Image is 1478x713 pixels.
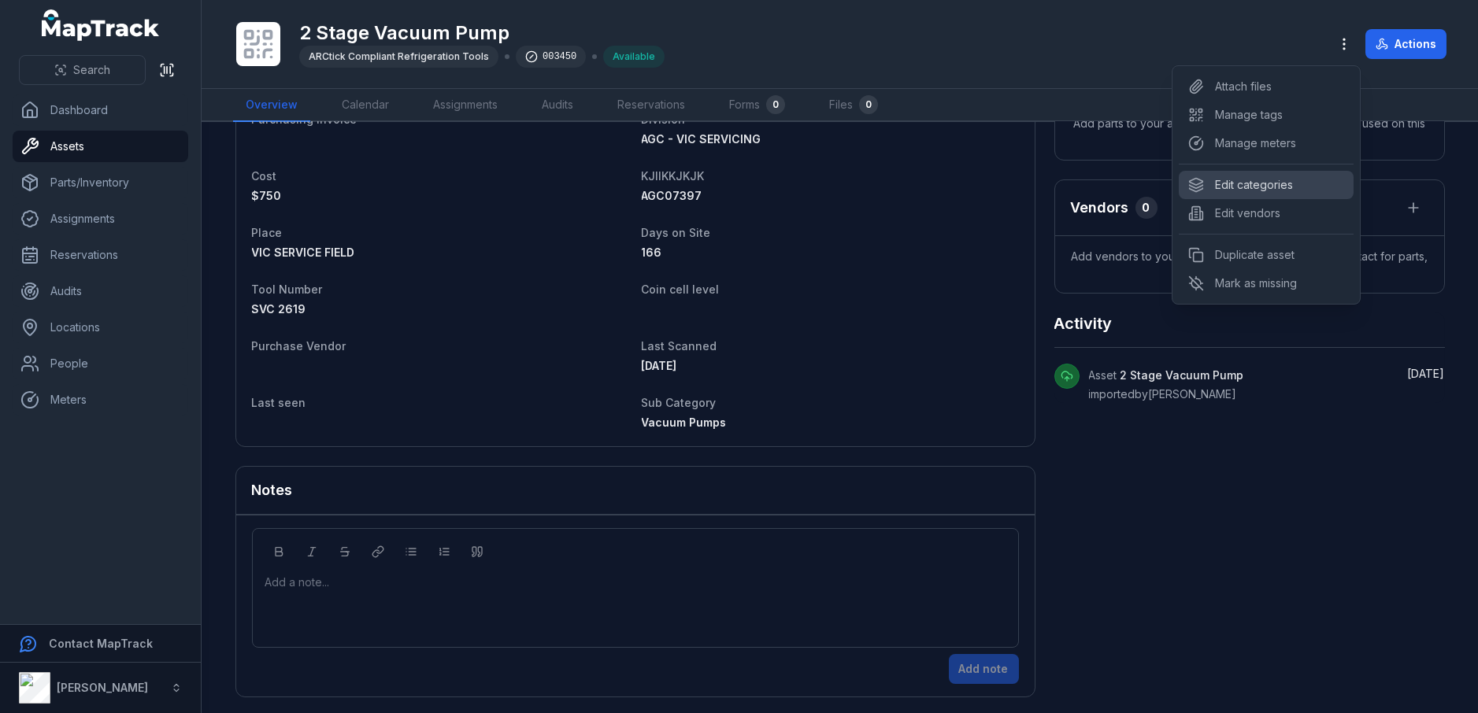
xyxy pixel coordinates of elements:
div: Mark as missing [1179,269,1354,297]
div: Manage tags [1179,101,1354,129]
div: Manage meters [1179,129,1354,157]
div: Edit categories [1179,171,1354,199]
div: Attach files [1179,72,1354,101]
div: Duplicate asset [1179,241,1354,269]
div: Edit vendors [1179,199,1354,227]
